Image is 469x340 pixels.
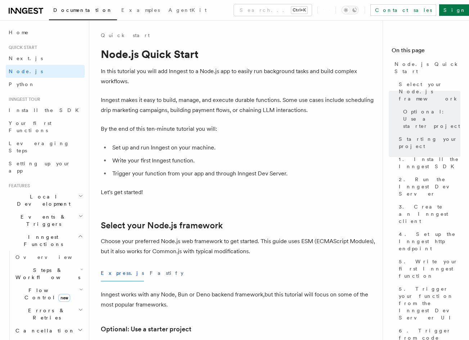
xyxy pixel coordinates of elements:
span: Optional: Use a starter project [403,108,460,130]
span: Inngest tour [6,97,40,102]
span: Your first Functions [9,120,51,133]
a: Optional: Use a starter project [101,324,191,334]
span: Steps & Workflows [13,267,80,281]
span: Node.js Quick Start [394,61,460,75]
span: Node.js [9,68,43,74]
a: Home [6,26,85,39]
span: Select your Node.js framework [399,81,460,102]
span: Starting your project [399,135,460,150]
a: 5. Write your first Inngest function [396,255,460,282]
a: Leveraging Steps [6,137,85,157]
a: Python [6,78,85,91]
span: 5. Write your first Inngest function [399,258,460,279]
span: Cancellation [13,327,75,334]
span: Home [9,29,29,36]
button: Inngest Functions [6,231,85,251]
a: 1. Install the Inngest SDK [396,153,460,173]
li: Trigger your function from your app and through Inngest Dev Server. [110,169,377,179]
p: Let's get started! [101,187,377,197]
span: Events & Triggers [6,213,78,228]
a: 2. Run the Inngest Dev Server [396,173,460,200]
span: new [58,294,70,302]
li: Set up and run Inngest on your machine. [110,143,377,153]
h1: Node.js Quick Start [101,48,377,61]
button: Local Development [6,190,85,210]
button: Steps & Workflows [13,264,85,284]
a: 3. Create an Inngest client [396,200,460,228]
a: Setting up your app [6,157,85,177]
p: Inngest works with any Node, Bun or Deno backend framework,but this tutorial will focus on some o... [101,290,377,310]
a: Node.js Quick Start [392,58,460,78]
span: Install the SDK [9,107,83,113]
a: Examples [117,2,164,19]
span: Local Development [6,193,78,207]
p: Inngest makes it easy to build, manage, and execute durable functions. Some use cases include sch... [101,95,377,115]
button: Errors & Retries [13,304,85,324]
a: AgentKit [164,2,211,19]
button: Express.js [101,265,144,281]
span: Documentation [53,7,113,13]
span: 5. Trigger your function from the Inngest Dev Server UI [399,285,460,321]
span: Python [9,81,35,87]
span: 3. Create an Inngest client [399,203,460,225]
a: Starting your project [396,133,460,153]
a: Your first Functions [6,117,85,137]
a: Contact sales [370,4,436,16]
kbd: Ctrl+K [291,6,307,14]
span: Setting up your app [9,161,71,174]
span: Leveraging Steps [9,140,69,153]
span: Overview [15,254,90,260]
p: Choose your preferred Node.js web framework to get started. This guide uses ESM (ECMAScript Modul... [101,236,377,256]
a: Install the SDK [6,104,85,117]
span: Quick start [6,45,37,50]
button: Events & Triggers [6,210,85,231]
span: Next.js [9,55,43,61]
a: Node.js [6,65,85,78]
button: Search...Ctrl+K [234,4,312,16]
button: Flow Controlnew [13,284,85,304]
a: 4. Set up the Inngest http endpoint [396,228,460,255]
span: AgentKit [168,7,207,13]
a: Select your Node.js framework [396,78,460,105]
a: Quick start [101,32,150,39]
a: Select your Node.js framework [101,220,223,231]
span: Features [6,183,30,189]
a: Next.js [6,52,85,65]
span: Errors & Retries [13,307,78,321]
a: Overview [13,251,85,264]
span: 4. Set up the Inngest http endpoint [399,231,460,252]
button: Toggle dark mode [342,6,359,14]
button: Cancellation [13,324,85,337]
p: In this tutorial you will add Inngest to a Node.js app to easily run background tasks and build c... [101,66,377,86]
a: Optional: Use a starter project [400,105,460,133]
span: Flow Control [13,287,79,301]
span: 1. Install the Inngest SDK [399,156,460,170]
li: Write your first Inngest function. [110,156,377,166]
a: Documentation [49,2,117,20]
span: Examples [121,7,160,13]
a: 5. Trigger your function from the Inngest Dev Server UI [396,282,460,324]
h4: On this page [392,46,460,58]
button: Fastify [150,265,184,281]
p: By the end of this ten-minute tutorial you will: [101,124,377,134]
span: 2. Run the Inngest Dev Server [399,176,460,197]
span: Inngest Functions [6,233,78,248]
